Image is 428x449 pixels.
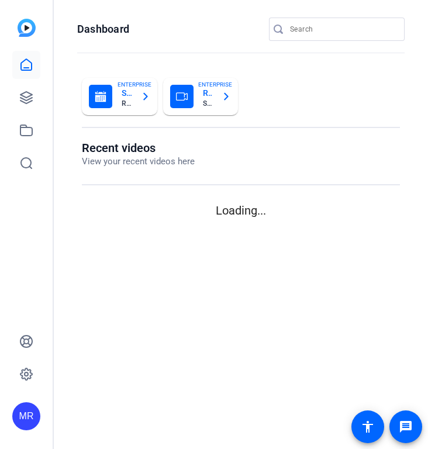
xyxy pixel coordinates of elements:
span: ENTERPRISE [198,80,232,89]
button: Send A Video RequestRequest recordings from anyone, anywhereENTERPRISE [82,78,157,115]
mat-card-title: Record With Others [203,86,213,100]
p: View your recent videos here [82,155,195,168]
span: ENTERPRISE [118,80,151,89]
mat-icon: accessibility [361,420,375,434]
mat-card-subtitle: Start a group recording session [203,100,213,107]
img: blue-gradient.svg [18,19,36,37]
div: MR [12,402,40,430]
p: Loading... [82,202,400,219]
input: Search [290,22,395,36]
mat-card-title: Send A Video Request [122,86,132,100]
h1: Recent videos [82,141,195,155]
mat-icon: message [399,420,413,434]
mat-card-subtitle: Request recordings from anyone, anywhere [122,100,132,107]
h1: Dashboard [77,22,129,36]
button: Record With OthersStart a group recording sessionENTERPRISE [163,78,239,115]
